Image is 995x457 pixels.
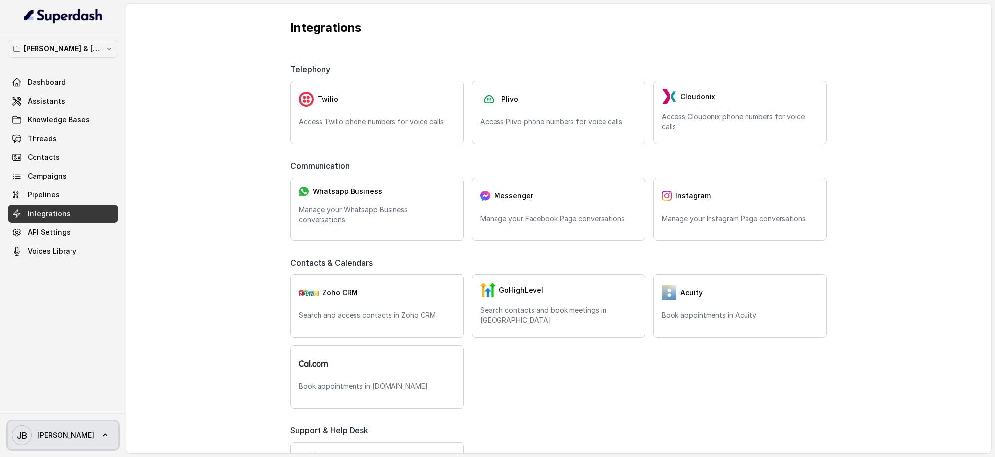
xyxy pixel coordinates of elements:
[662,310,818,320] p: Book appointments in Acuity
[28,171,67,181] span: Campaigns
[494,191,533,201] span: Messenger
[290,424,372,436] span: Support & Help Desk
[662,112,818,132] p: Access Cloudonix phone numbers for voice calls
[28,190,60,200] span: Pipelines
[8,40,118,58] button: [PERSON_NAME] & [PERSON_NAME]
[675,191,711,201] span: Instagram
[37,430,94,440] span: [PERSON_NAME]
[299,187,309,196] img: whatsapp.f50b2aaae0bd8934e9105e63dc750668.svg
[28,115,90,125] span: Knowledge Bases
[680,92,715,102] span: Cloudonix
[322,288,358,298] span: Zoho CRM
[299,381,456,391] p: Book appointments in [DOMAIN_NAME]
[24,8,103,24] img: light.svg
[290,63,334,75] span: Telephony
[499,285,543,295] span: GoHighLevel
[8,224,118,241] a: API Settings
[8,186,118,204] a: Pipelines
[28,134,57,144] span: Threads
[24,43,103,55] p: [PERSON_NAME] & [PERSON_NAME]
[299,310,456,320] p: Search and access contacts in Zoho CRM
[480,283,495,298] img: GHL.59f7fa3143240424d279.png
[299,360,328,367] img: logo.svg
[290,160,354,172] span: Communication
[662,191,672,201] img: instagram.04eb0078a085f83fc525.png
[8,421,118,449] a: [PERSON_NAME]
[662,89,676,104] img: LzEnlUgADIwsuYwsTIxNLkxQDEyBEgDTDZAMjs1Qgy9jUyMTMxBzEB8uASKBKLgDqFxF08kI1lQAAAABJRU5ErkJggg==
[17,430,27,441] text: JB
[8,167,118,185] a: Campaigns
[662,285,676,300] img: 5vvjV8cQY1AVHSZc2N7qU9QabzYIM+zpgiA0bbq9KFoni1IQNE8dHPp0leJjYW31UJeOyZnSBUO77gdMaNhFCgpjLZzFnVhVC...
[8,74,118,91] a: Dashboard
[8,149,118,166] a: Contacts
[28,77,66,87] span: Dashboard
[299,92,314,107] img: twilio.7c09a4f4c219fa09ad352260b0a8157b.svg
[480,305,637,325] p: Search contacts and book meetings in [GEOGRAPHIC_DATA]
[8,92,118,110] a: Assistants
[8,111,118,129] a: Knowledge Bases
[28,246,76,256] span: Voices Library
[480,92,497,107] img: plivo.d3d850b57a745af99832d897a96997ac.svg
[290,257,377,268] span: Contacts & Calendars
[501,94,518,104] span: Plivo
[28,209,71,219] span: Integrations
[480,117,637,127] p: Access Plivo phone numbers for voice calls
[299,289,319,296] img: zohoCRM.b78897e9cd59d39d120b21c64f7c2b3a.svg
[8,242,118,260] a: Voices Library
[299,117,456,127] p: Access Twilio phone numbers for voice calls
[662,214,818,224] p: Manage your Instagram Page conversations
[28,152,60,162] span: Contacts
[8,205,118,223] a: Integrations
[299,205,456,225] p: Manage your Whatsapp Business conversations
[318,94,338,104] span: Twilio
[313,187,382,196] span: Whatsapp Business
[28,96,65,106] span: Assistants
[480,214,637,224] p: Manage your Facebook Page conversations
[480,191,490,201] img: messenger.2e14a0163066c29f9ca216c7989aa592.svg
[8,130,118,148] a: Threads
[680,288,703,298] span: Acuity
[28,228,71,237] span: API Settings
[290,20,827,36] p: Integrations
